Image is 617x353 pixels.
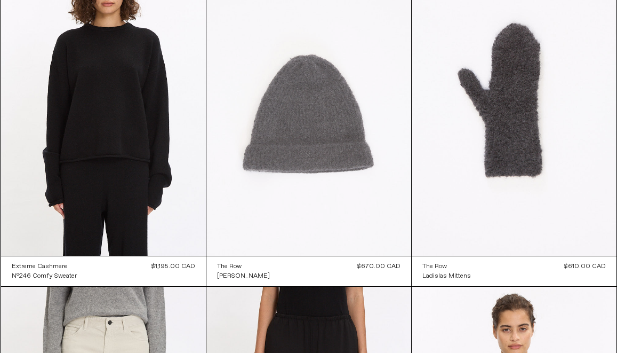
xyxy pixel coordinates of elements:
a: Extreme Cashmere [12,262,77,271]
div: Extreme Cashmere [12,262,67,271]
div: The Row [217,262,242,271]
div: [PERSON_NAME] [217,272,270,281]
a: N°246 Comfy Sweater [12,271,77,281]
a: The Row [422,262,471,271]
div: N°246 Comfy Sweater [12,272,77,281]
a: [PERSON_NAME] [217,271,270,281]
div: $1,195.00 CAD [151,262,195,271]
div: Ladislas Mittens [422,272,471,281]
a: Ladislas Mittens [422,271,471,281]
div: $670.00 CAD [357,262,400,271]
div: $610.00 CAD [564,262,606,271]
div: The Row [422,262,447,271]
a: The Row [217,262,270,271]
